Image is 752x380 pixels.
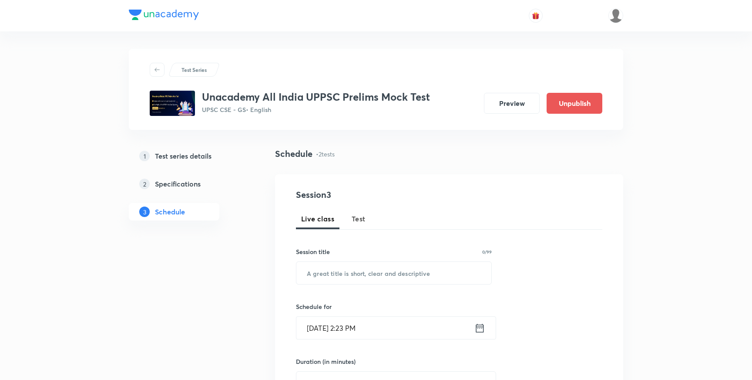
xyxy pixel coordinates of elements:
[296,302,492,311] h6: Schedule for
[301,214,334,224] span: Live class
[529,9,543,23] button: avatar
[139,151,150,161] p: 1
[202,105,430,114] p: UPSC CSE - GS • English
[155,179,201,189] h5: Specifications
[296,247,330,256] h6: Session title
[482,250,492,254] p: 0/99
[275,147,312,160] h4: Schedule
[139,179,150,189] p: 2
[155,151,211,161] h5: Test series details
[129,10,199,22] a: Company Logo
[202,91,430,103] h3: Unacademy All India UPPSC Prelims Mock Test
[352,214,366,224] span: Test
[532,12,540,20] img: avatar
[181,66,207,74] p: Test Series
[155,207,185,217] h5: Schedule
[484,93,540,114] button: Preview
[296,188,455,201] h4: Session 3
[296,262,491,284] input: A great title is short, clear and descriptive
[608,8,623,23] img: Ajit
[547,93,602,114] button: Unpublish
[139,207,150,217] p: 3
[129,175,247,193] a: 2Specifications
[129,10,199,20] img: Company Logo
[129,147,247,165] a: 1Test series details
[150,91,195,116] img: eb471247d533420096928b0e206e0a85.png
[316,149,335,159] p: • 2 tests
[296,357,356,366] h6: Duration (in minutes)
